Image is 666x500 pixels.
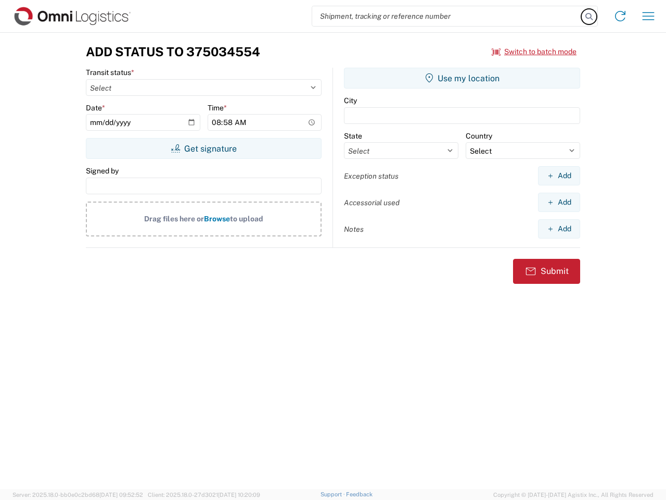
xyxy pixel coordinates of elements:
[344,198,400,207] label: Accessorial used
[99,492,143,498] span: [DATE] 09:52:52
[230,215,263,223] span: to upload
[86,44,260,59] h3: Add Status to 375034554
[321,491,347,497] a: Support
[466,131,492,141] label: Country
[86,68,134,77] label: Transit status
[148,492,260,498] span: Client: 2025.18.0-27d3021
[344,131,362,141] label: State
[208,103,227,113] label: Time
[492,43,577,60] button: Switch to batch mode
[86,166,119,176] label: Signed by
[344,224,364,234] label: Notes
[493,490,654,499] span: Copyright © [DATE]-[DATE] Agistix Inc., All Rights Reserved
[86,103,105,113] label: Date
[12,492,143,498] span: Server: 2025.18.0-bb0e0c2bd68
[346,491,373,497] a: Feedback
[86,138,322,159] button: Get signature
[538,219,580,239] button: Add
[344,68,580,89] button: Use my location
[538,193,580,212] button: Add
[218,492,260,498] span: [DATE] 10:20:09
[344,171,399,181] label: Exception status
[204,215,230,223] span: Browse
[344,96,357,105] label: City
[513,259,580,284] button: Submit
[144,215,204,223] span: Drag files here or
[312,6,582,26] input: Shipment, tracking or reference number
[538,166,580,185] button: Add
